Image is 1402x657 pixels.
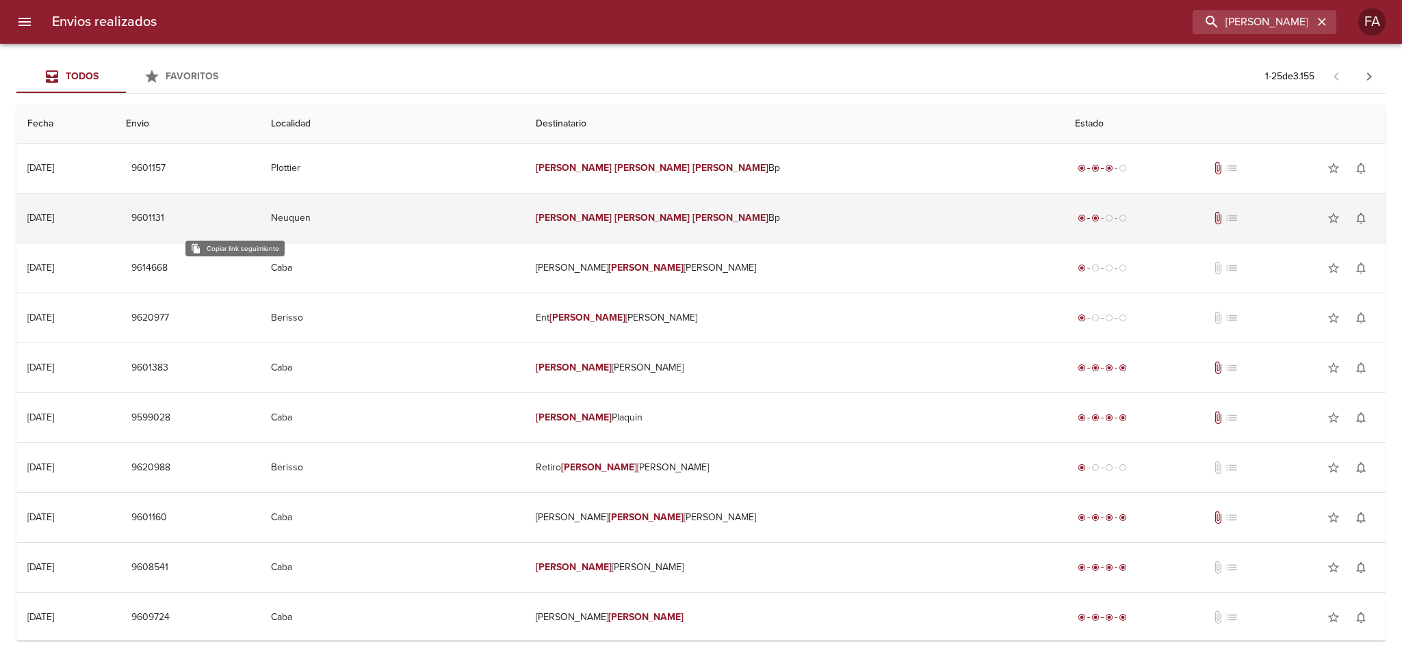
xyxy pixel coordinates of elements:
em: [PERSON_NAME] [549,312,625,323]
span: radio_button_checked [1119,414,1127,422]
td: Neuquen [260,193,524,243]
span: Tiene documentos adjuntos [1211,511,1225,524]
span: radio_button_checked [1078,314,1086,322]
td: Ent [PERSON_NAME] [525,293,1064,343]
span: radio_button_checked [1078,513,1086,522]
span: notifications_none [1354,261,1368,275]
button: Agregar a favoritos [1320,155,1347,182]
button: Activar notificaciones [1347,204,1375,232]
button: Activar notificaciones [1347,254,1375,282]
span: No tiene pedido asociado [1225,461,1238,474]
button: Activar notificaciones [1347,604,1375,631]
div: Generado [1075,461,1130,474]
span: 9620988 [131,459,170,477]
th: Destinatario [525,105,1064,144]
td: Bp [525,193,1064,243]
button: Activar notificaciones [1347,354,1375,381]
td: Caba [260,593,524,642]
span: No tiene pedido asociado [1225,361,1238,375]
td: [PERSON_NAME] [525,343,1064,392]
span: star_border [1327,361,1340,375]
button: Activar notificaciones [1347,454,1375,481]
span: radio_button_unchecked [1105,314,1113,322]
div: [DATE] [27,461,54,473]
span: Pagina anterior [1320,69,1353,83]
span: radio_button_checked [1078,164,1086,172]
span: No tiene pedido asociado [1225,511,1238,524]
td: [PERSON_NAME] [PERSON_NAME] [525,493,1064,542]
span: notifications_none [1354,161,1368,175]
span: radio_button_checked [1078,214,1086,222]
div: FA [1358,8,1386,36]
span: No tiene documentos adjuntos [1211,611,1225,624]
span: radio_button_checked [1091,513,1100,522]
span: radio_button_checked [1078,414,1086,422]
div: Entregado [1075,361,1130,375]
div: Generado [1075,261,1130,275]
span: radio_button_checked [1078,464,1086,472]
span: radio_button_unchecked [1119,164,1127,172]
span: star_border [1327,211,1340,225]
span: 9620977 [131,310,169,327]
span: Tiene documentos adjuntos [1211,411,1225,425]
td: [PERSON_NAME] [525,543,1064,592]
div: Despachado [1075,211,1130,225]
span: radio_button_unchecked [1119,314,1127,322]
em: [PERSON_NAME] [561,461,637,473]
span: No tiene pedido asociado [1225,561,1238,574]
span: radio_button_checked [1105,164,1113,172]
div: [DATE] [27,312,54,323]
span: radio_button_checked [1091,164,1100,172]
div: [DATE] [27,162,54,174]
td: Caba [260,393,524,442]
button: 9608541 [126,555,174,580]
button: 9601160 [126,505,172,531]
span: No tiene pedido asociado [1225,211,1238,225]
span: radio_button_unchecked [1119,464,1127,472]
span: radio_button_checked [1105,414,1113,422]
em: [PERSON_NAME] [536,412,612,423]
button: Activar notificaciones [1347,504,1375,531]
span: No tiene pedido asociado [1225,411,1238,425]
span: notifications_none [1354,611,1368,624]
span: 9608541 [131,559,168,576]
th: Fecha [16,105,115,144]
td: Retiro [PERSON_NAME] [525,443,1064,492]
span: 9599028 [131,410,170,427]
button: Agregar a favoritos [1320,304,1347,332]
td: Berisso [260,443,524,492]
span: radio_button_checked [1119,513,1127,522]
td: Caba [260,493,524,542]
td: Plottier [260,144,524,193]
div: Tabs Envios [16,60,235,93]
div: Entregado [1075,511,1130,524]
button: Agregar a favoritos [1320,454,1347,481]
span: 9601160 [131,509,167,526]
button: Agregar a favoritos [1320,254,1347,282]
span: Todos [66,70,99,82]
button: 9601157 [126,156,171,181]
span: star_border [1327,511,1340,524]
div: Entregado [1075,411,1130,425]
span: star_border [1327,611,1340,624]
span: star_border [1327,411,1340,425]
em: [PERSON_NAME] [692,162,768,174]
em: [PERSON_NAME] [536,162,612,174]
button: 9601131 [126,206,170,231]
span: 9601157 [131,160,166,177]
span: notifications_none [1354,311,1368,325]
button: Activar notificaciones [1347,304,1375,332]
div: Generado [1075,311,1130,325]
td: Plaquin [525,393,1064,442]
button: 9620977 [126,306,174,331]
span: 9609724 [131,609,170,626]
span: radio_button_unchecked [1091,314,1100,322]
span: radio_button_checked [1119,613,1127,621]
span: radio_button_checked [1091,563,1100,572]
span: Favoritos [166,70,218,82]
span: Pagina siguiente [1353,60,1386,93]
span: star_border [1327,311,1340,325]
span: radio_button_checked [1091,414,1100,422]
span: No tiene documentos adjuntos [1211,311,1225,325]
span: notifications_none [1354,211,1368,225]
